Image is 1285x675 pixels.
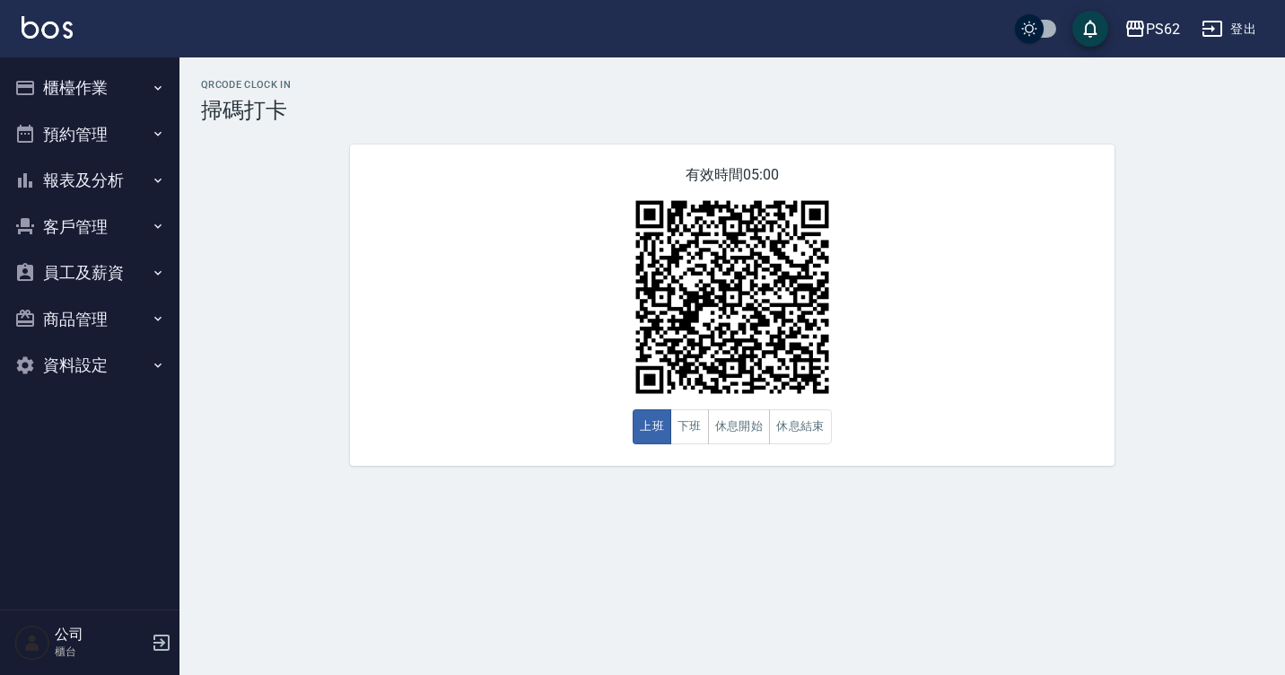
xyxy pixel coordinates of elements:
button: 商品管理 [7,296,172,343]
button: PS62 [1117,11,1187,48]
button: 預約管理 [7,111,172,158]
div: 有效時間 05:00 [350,145,1115,466]
h5: 公司 [55,626,146,644]
img: Person [14,625,50,661]
button: 資料設定 [7,342,172,389]
h3: 掃碼打卡 [201,98,1263,123]
button: 登出 [1194,13,1263,46]
h2: QRcode Clock In [201,79,1263,91]
div: PS62 [1146,18,1180,40]
button: 上班 [633,409,671,444]
button: 休息開始 [708,409,771,444]
button: 員工及薪資 [7,250,172,296]
button: 櫃檯作業 [7,65,172,111]
img: Logo [22,16,73,39]
button: 休息結束 [769,409,832,444]
button: 客戶管理 [7,204,172,250]
button: save [1072,11,1108,47]
button: 報表及分析 [7,157,172,204]
button: 下班 [670,409,709,444]
p: 櫃台 [55,644,146,660]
